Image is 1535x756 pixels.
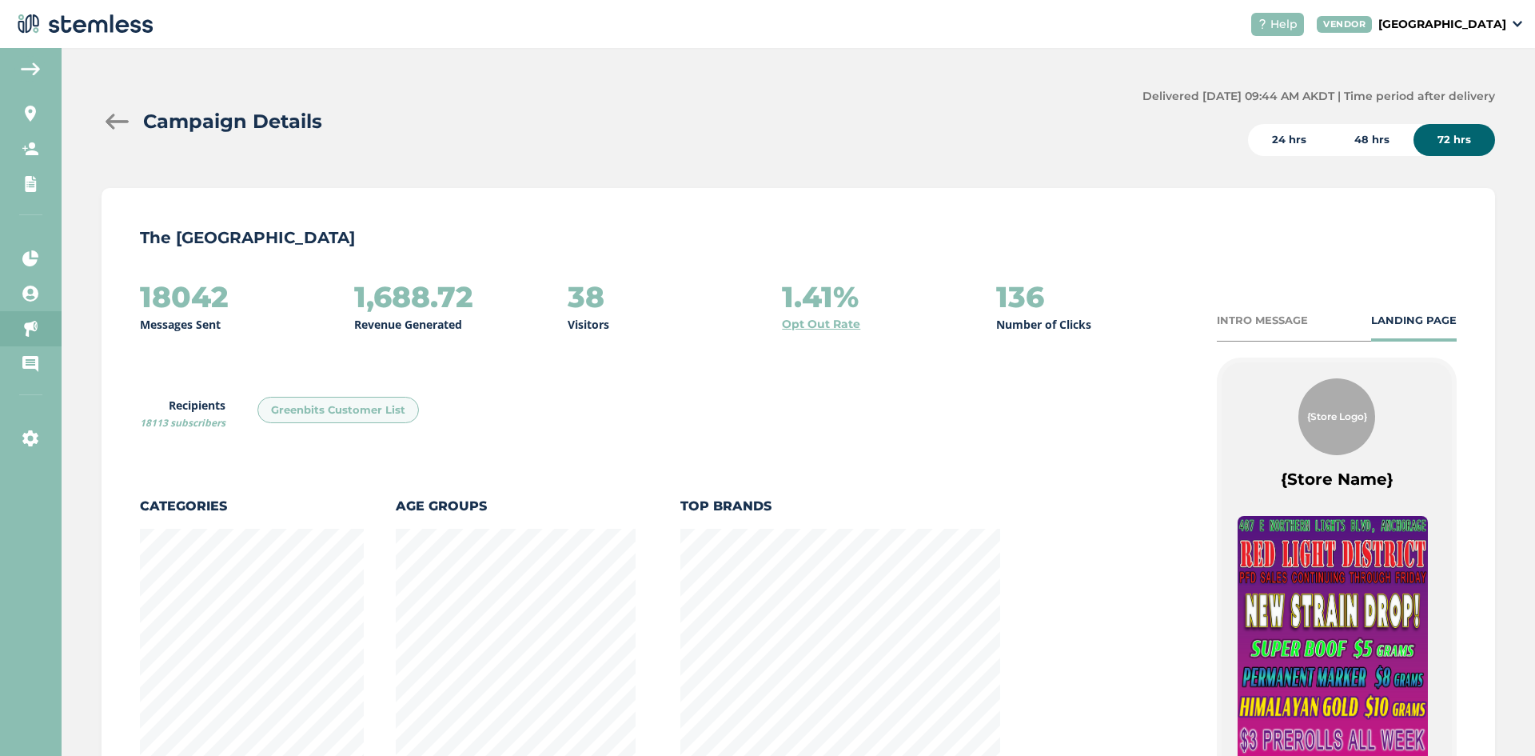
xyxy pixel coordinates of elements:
p: Visitors [568,316,609,333]
div: VENDOR [1317,16,1372,33]
div: 72 hrs [1413,124,1495,156]
h2: 1,688.72 [354,281,473,313]
p: Number of Clicks [996,316,1091,333]
label: Age Groups [396,497,636,516]
span: Help [1270,16,1298,33]
label: Recipients [140,397,225,430]
label: Top Brands [680,497,1000,516]
p: Revenue Generated [354,316,462,333]
iframe: Chat Widget [1455,679,1535,756]
img: logo-dark-0685b13c.svg [13,8,153,40]
h2: 136 [996,281,1044,313]
h2: 38 [568,281,604,313]
h2: 1.41% [782,281,859,313]
p: [GEOGRAPHIC_DATA] [1378,16,1506,33]
img: icon-help-white-03924b79.svg [1258,19,1267,29]
label: Delivered [DATE] 09:44 AM AKDT | Time period after delivery [1142,88,1495,105]
div: INTRO MESSAGE [1217,313,1308,329]
img: icon-arrow-back-accent-c549486e.svg [21,62,40,75]
div: 48 hrs [1330,124,1413,156]
img: icon_down-arrow-small-66adaf34.svg [1513,21,1522,27]
span: 18113 subscribers [140,416,225,430]
p: Messages Sent [140,316,221,333]
span: {Store Logo} [1307,410,1367,424]
div: LANDING PAGE [1371,313,1457,329]
div: 24 hrs [1248,124,1330,156]
h2: Campaign Details [143,107,322,136]
a: Opt Out Rate [782,316,860,333]
p: The [GEOGRAPHIC_DATA] [140,226,1457,249]
h2: 18042 [140,281,229,313]
div: Greenbits Customer List [257,397,419,424]
label: {Store Name} [1281,468,1393,490]
label: Categories [140,497,364,516]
